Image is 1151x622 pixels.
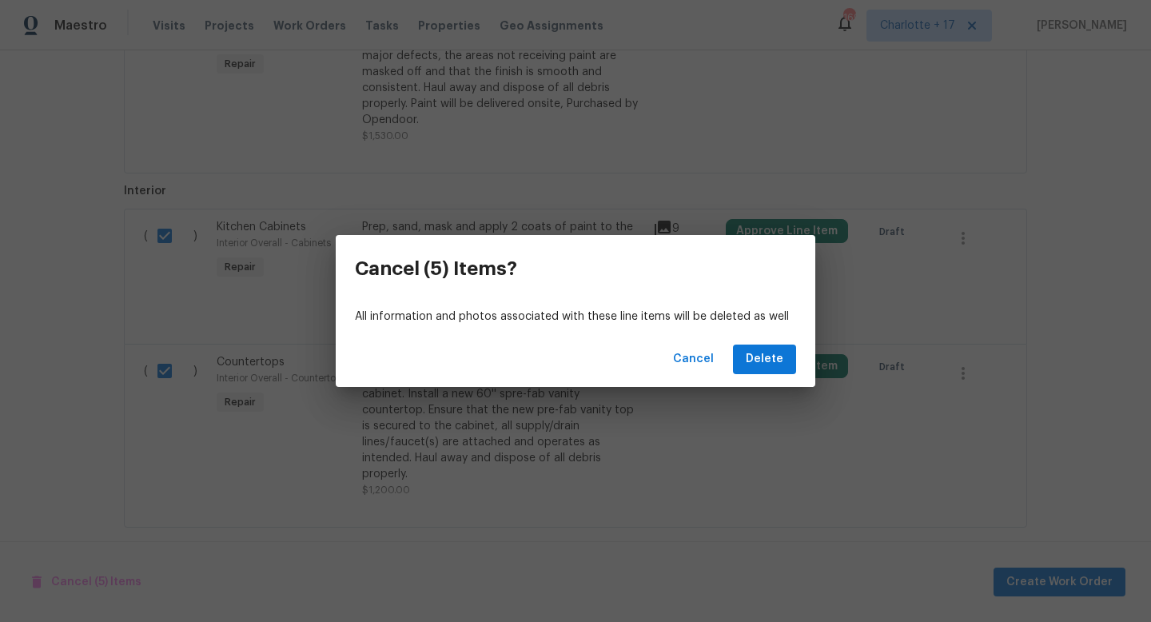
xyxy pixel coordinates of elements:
button: Delete [733,345,796,374]
span: Delete [746,349,783,369]
span: Cancel [673,349,714,369]
p: All information and photos associated with these line items will be deleted as well [355,309,796,325]
h3: Cancel (5) Items? [355,257,517,280]
button: Cancel [667,345,720,374]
